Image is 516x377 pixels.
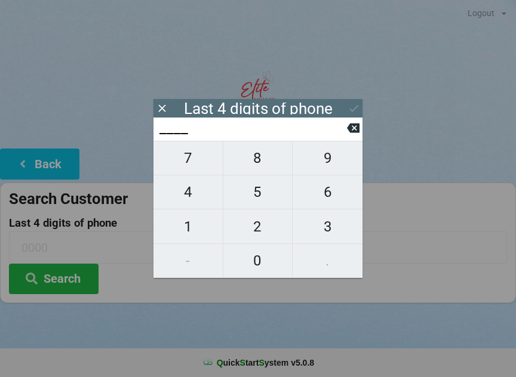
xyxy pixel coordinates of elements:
div: Last 4 digits of phone [184,103,333,115]
button: 0 [223,244,293,278]
button: 9 [293,141,363,175]
span: 1 [153,214,223,239]
span: 7 [153,146,223,171]
span: 5 [223,180,293,205]
span: 0 [223,248,293,273]
button: 2 [223,209,293,243]
span: 6 [293,180,363,205]
button: 4 [153,175,223,209]
button: 1 [153,209,223,243]
span: 4 [153,180,223,205]
button: 5 [223,175,293,209]
button: 8 [223,141,293,175]
span: 9 [293,146,363,171]
button: 6 [293,175,363,209]
button: 3 [293,209,363,243]
span: 8 [223,146,293,171]
span: 2 [223,214,293,239]
button: 7 [153,141,223,175]
span: 3 [293,214,363,239]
